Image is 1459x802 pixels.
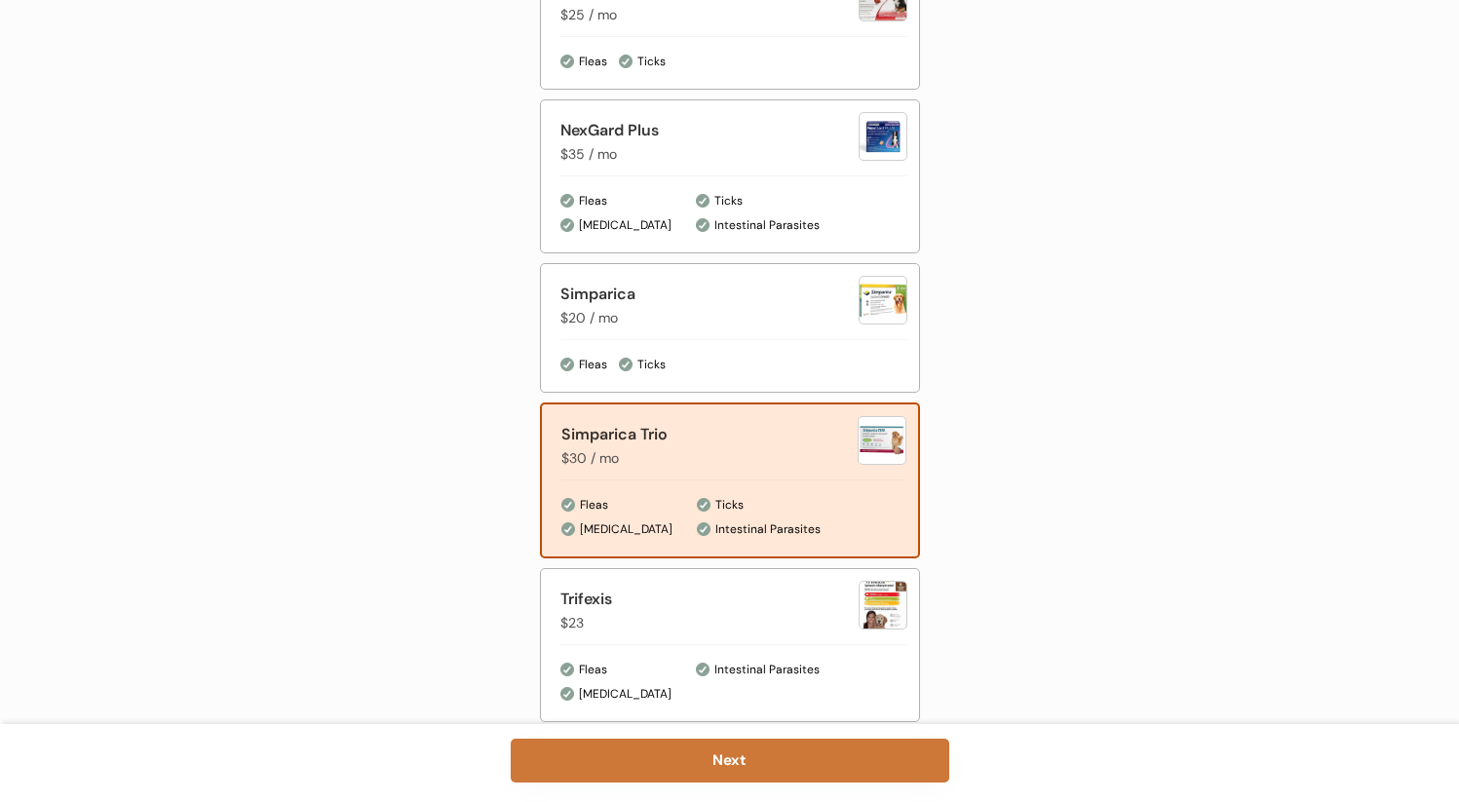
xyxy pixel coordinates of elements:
[714,217,820,234] div: Intestinal Parasites
[579,54,608,70] div: Fleas
[637,357,666,373] div: Ticks
[715,497,744,514] div: Ticks
[637,54,666,70] div: Ticks
[580,521,687,538] div: [MEDICAL_DATA]
[714,662,820,678] div: Intestinal Parasites
[714,193,743,210] div: Ticks
[579,662,608,678] div: Fleas
[580,497,609,514] div: Fleas
[560,613,609,633] div: $23
[560,308,618,328] div: $20 / mo
[715,521,821,538] div: Intestinal Parasites
[579,217,686,234] div: [MEDICAL_DATA]
[561,423,858,446] div: Simparica Trio
[579,193,608,210] div: Fleas
[560,283,859,306] div: Simparica
[560,5,617,25] div: $25 / mo
[561,448,619,469] div: $30 / mo
[560,144,617,165] div: $35 / mo
[579,686,686,703] div: [MEDICAL_DATA]
[560,588,859,611] div: Trifexis
[560,119,859,142] div: NexGard Plus
[579,357,608,373] div: Fleas
[511,739,949,783] button: Next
